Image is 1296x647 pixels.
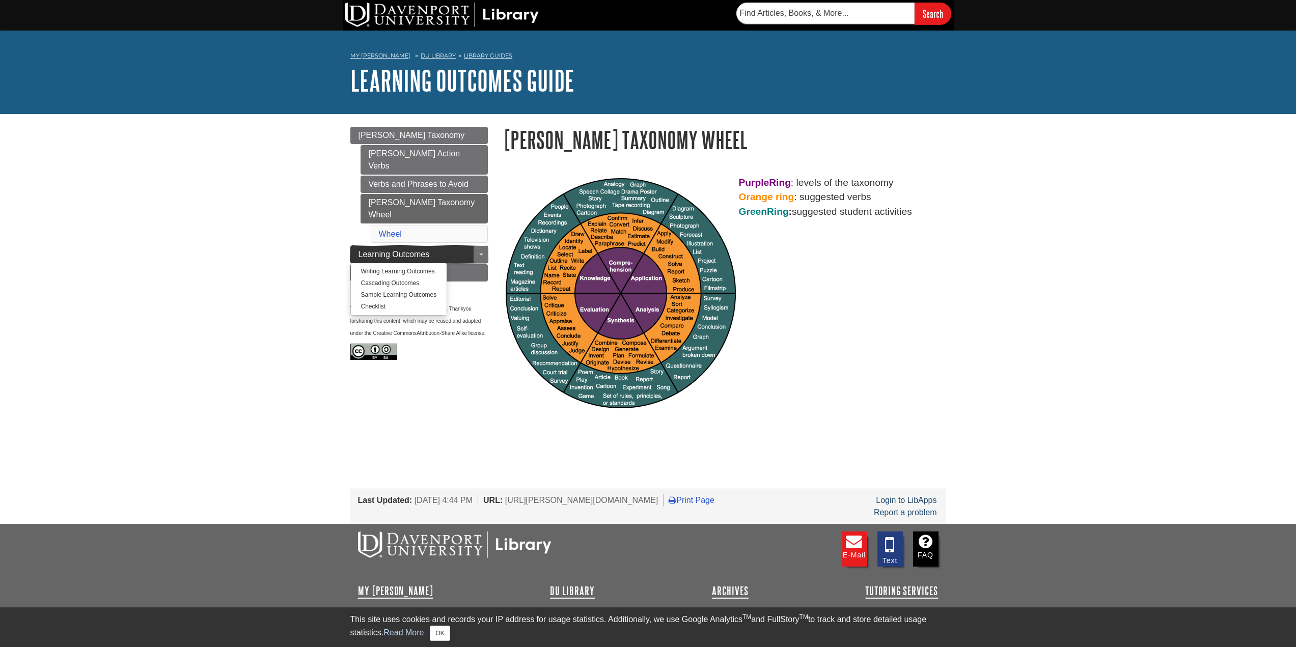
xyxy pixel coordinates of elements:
[351,277,447,289] a: Cascading Outcomes
[350,306,473,324] span: you for
[767,206,789,217] span: Ring
[915,3,951,24] input: Search
[503,176,946,219] p: : levels of the taxonomy : suggested verbs suggested student activities
[350,127,488,144] a: [PERSON_NAME] Taxonomy
[865,585,938,597] a: Tutoring Services
[483,496,503,504] span: URL:
[358,531,552,558] img: DU Libraries
[503,127,946,153] h1: [PERSON_NAME] Taxonomy Wheel
[350,65,574,96] a: Learning Outcomes Guide
[739,206,767,217] span: Green
[361,194,488,223] a: [PERSON_NAME] Taxonomy Wheel
[350,49,946,65] nav: breadcrumb
[877,531,903,567] a: Text
[350,246,488,263] a: Learning Outcomes
[351,266,447,277] a: Writing Learning Outcomes
[430,626,450,641] button: Close
[351,301,447,313] a: Checklist
[736,3,951,24] form: Searches DU Library's articles, books, and more
[505,496,658,504] span: [URL][PERSON_NAME][DOMAIN_NAME]
[742,613,751,621] sup: TM
[350,613,946,641] div: This site uses cookies and records your IP address for usage statistics. Additionally, we use Goo...
[359,131,465,139] span: [PERSON_NAME] Taxonomy
[876,496,936,504] a: Login to LibApps
[736,3,915,24] input: Find Articles, Books, & More...
[739,177,769,188] strong: Purple
[769,177,791,188] strong: Ring
[345,3,539,27] img: DU Library
[874,508,937,517] a: Report a problem
[464,52,512,59] a: Library Guides
[350,318,486,336] span: sharing this content, which may be reused and adapted under the Creative Commons .
[421,52,456,59] a: DU Library
[350,127,488,376] div: Guide Page Menu
[361,145,488,175] a: [PERSON_NAME] Action Verbs
[799,613,808,621] sup: TM
[351,289,447,301] a: Sample Learning Outcomes
[669,496,676,504] i: Print Page
[712,585,749,597] a: Archives
[842,531,867,567] a: E-mail
[913,531,939,567] a: FAQ
[550,585,595,597] a: DU Library
[415,496,473,504] span: [DATE] 4:44 PM
[669,496,714,504] a: Print Page
[739,206,792,217] strong: :
[417,330,484,336] span: Attribution-Share Alike license
[383,628,424,637] a: Read More
[739,191,794,202] strong: Orange ring
[361,176,488,193] a: Verbs and Phrases to Avoid
[358,585,433,597] a: My [PERSON_NAME]
[379,230,402,238] a: Wheel
[359,250,430,259] span: Learning Outcomes
[358,496,412,504] span: Last Updated:
[350,51,410,60] a: My [PERSON_NAME]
